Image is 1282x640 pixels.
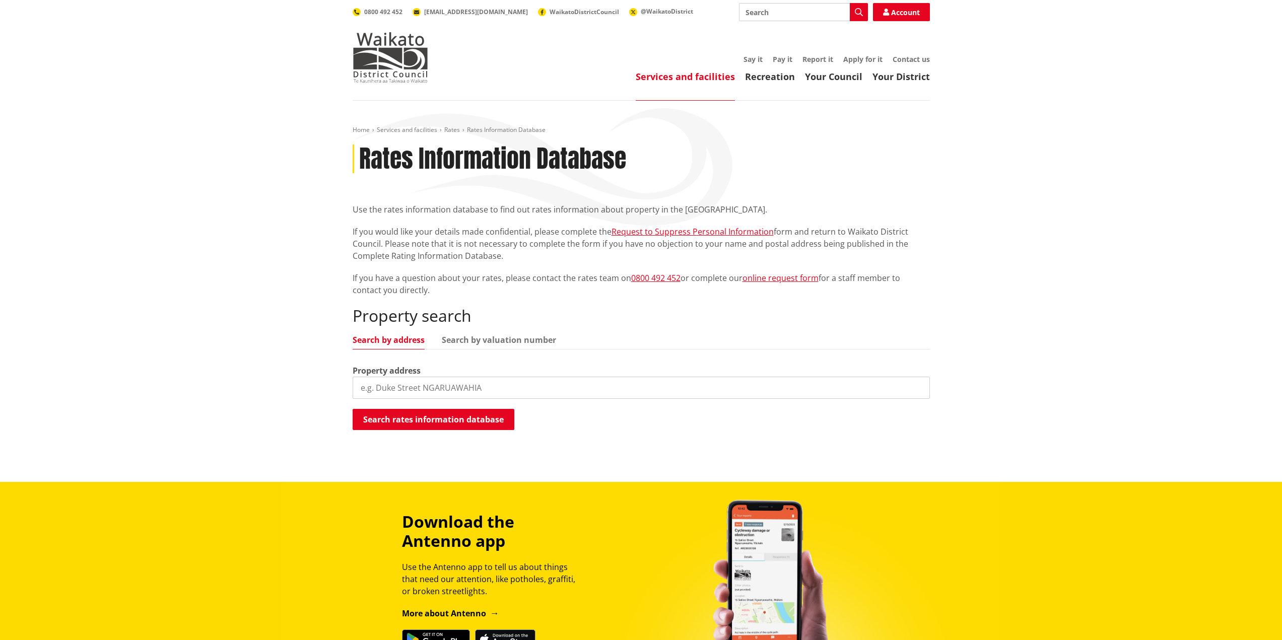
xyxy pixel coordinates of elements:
[893,54,930,64] a: Contact us
[612,226,774,237] a: Request to Suppress Personal Information
[743,272,819,283] a: online request form
[353,126,930,134] nav: breadcrumb
[353,377,930,399] input: e.g. Duke Street NGARUAWAHIA
[631,272,681,283] a: 0800 492 452
[353,203,930,216] p: Use the rates information database to find out rates information about property in the [GEOGRAPHI...
[353,226,930,262] p: If you would like your details made confidential, please complete the form and return to Waikato ...
[873,3,930,21] a: Account
[629,7,693,16] a: @WaikatoDistrict
[872,70,930,83] a: Your District
[467,125,546,134] span: Rates Information Database
[744,54,763,64] a: Say it
[353,272,930,296] p: If you have a question about your rates, please contact the rates team on or complete our for a s...
[353,409,514,430] button: Search rates information database
[745,70,795,83] a: Recreation
[550,8,619,16] span: WaikatoDistrictCouncil
[353,306,930,325] h2: Property search
[353,125,370,134] a: Home
[402,512,584,551] h3: Download the Antenno app
[773,54,792,64] a: Pay it
[359,145,626,174] h1: Rates Information Database
[805,70,862,83] a: Your Council
[353,336,425,344] a: Search by address
[353,365,421,377] label: Property address
[402,561,584,597] p: Use the Antenno app to tell us about things that need our attention, like potholes, graffiti, or ...
[364,8,402,16] span: 0800 492 452
[802,54,833,64] a: Report it
[353,32,428,83] img: Waikato District Council - Te Kaunihera aa Takiwaa o Waikato
[402,608,499,619] a: More about Antenno
[442,336,556,344] a: Search by valuation number
[444,125,460,134] a: Rates
[353,8,402,16] a: 0800 492 452
[413,8,528,16] a: [EMAIL_ADDRESS][DOMAIN_NAME]
[377,125,437,134] a: Services and facilities
[538,8,619,16] a: WaikatoDistrictCouncil
[641,7,693,16] span: @WaikatoDistrict
[636,70,735,83] a: Services and facilities
[843,54,883,64] a: Apply for it
[424,8,528,16] span: [EMAIL_ADDRESS][DOMAIN_NAME]
[739,3,868,21] input: Search input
